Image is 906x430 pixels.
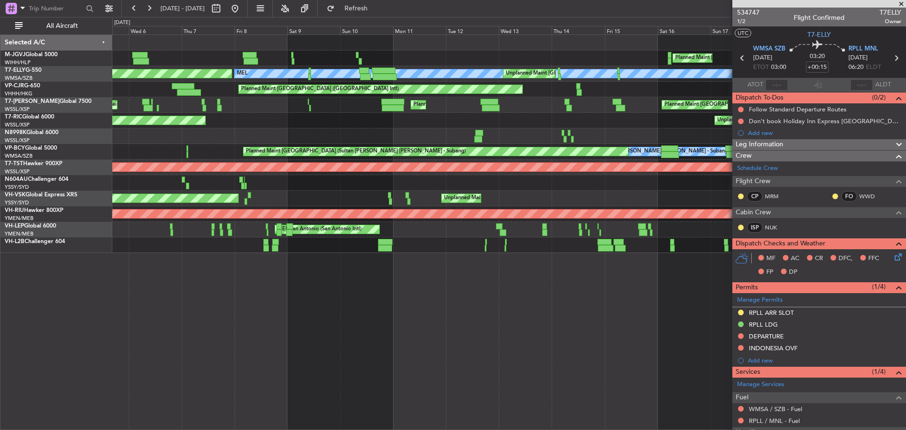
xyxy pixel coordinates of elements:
a: T7-[PERSON_NAME]Global 7500 [5,99,92,104]
div: Planned Maint [GEOGRAPHIC_DATA] (Seletar) [664,98,775,112]
span: All Aircraft [25,23,100,29]
div: INDONESIA OVF [749,344,797,352]
div: Planned Maint [GEOGRAPHIC_DATA] (Sultan [PERSON_NAME] [PERSON_NAME] - Subang) [246,144,466,159]
div: Wed 13 [499,26,552,34]
span: (0/2) [872,93,886,102]
a: MRM [765,192,786,201]
a: T7-TSTHawker 900XP [5,161,62,167]
span: Leg Information [736,139,783,150]
a: VHHH/HKG [5,90,33,97]
a: WSSL/XSP [5,137,30,144]
span: Crew [736,151,752,161]
div: Add new [748,356,901,364]
div: Sat 16 [658,26,711,34]
a: VH-RIUHawker 800XP [5,208,63,213]
div: MEL San Antonio (San Antonio Intl) [277,222,361,236]
span: DP [789,268,797,277]
a: T7-ELLYG-550 [5,67,42,73]
span: ALDT [875,80,891,90]
a: WSSL/XSP [5,121,30,128]
div: CP [747,191,763,202]
a: VH-LEPGlobal 6000 [5,223,56,229]
span: 03:00 [771,63,786,72]
span: DFC, [839,254,853,263]
span: ETOT [753,63,769,72]
div: Sun 10 [340,26,393,34]
a: M-JGVJGlobal 5000 [5,52,58,58]
a: Schedule Crew [737,164,778,173]
span: Flight Crew [736,176,771,187]
span: MF [766,254,775,263]
span: T7-[PERSON_NAME] [5,99,59,104]
span: Owner [880,17,901,25]
span: WMSA SZB [753,44,785,54]
div: RPLL LDG [749,320,778,329]
a: YMEN/MEB [5,215,34,222]
span: M-JGVJ [5,52,25,58]
div: Flight Confirmed [794,13,845,23]
a: WIHH/HLP [5,59,31,66]
div: RPLL ARR SLOT [749,309,794,317]
a: WSSL/XSP [5,106,30,113]
a: VP-BCYGlobal 5000 [5,145,57,151]
a: T7-RICGlobal 6000 [5,114,54,120]
span: T7-ELLY [807,30,831,40]
div: Mon 11 [393,26,446,34]
span: T7ELLY [880,8,901,17]
a: WSSL/XSP [5,168,30,175]
a: YSSY/SYD [5,184,29,191]
span: Permits [736,282,758,293]
input: --:-- [765,79,788,91]
div: Fri 8 [235,26,287,34]
div: Planned Maint [GEOGRAPHIC_DATA] ([GEOGRAPHIC_DATA]) [413,98,562,112]
a: WWD [859,192,881,201]
span: ELDT [866,63,881,72]
div: MEL [237,67,248,81]
span: Refresh [336,5,376,12]
span: N8998K [5,130,26,135]
div: Planned Maint [GEOGRAPHIC_DATA] (Seletar) [675,51,786,65]
span: CR [815,254,823,263]
span: VH-LEP [5,223,24,229]
div: Unplanned Maint [GEOGRAPHIC_DATA] (Seletar) [717,113,835,127]
span: RPLL MNL [848,44,878,54]
span: VH-RIU [5,208,24,213]
span: [DATE] [848,53,868,63]
div: Add new [748,129,901,137]
div: Sun 17 [711,26,763,34]
span: Fuel [736,392,748,403]
div: Unplanned Maint Sydney ([PERSON_NAME] Intl) [444,191,560,205]
div: ISP [747,222,763,233]
span: Services [736,367,760,378]
span: FP [766,268,773,277]
a: N604AUChallenger 604 [5,177,68,182]
span: VP-BCY [5,145,25,151]
a: YMEN/MEB [5,230,34,237]
span: AC [791,254,799,263]
span: VP-CJR [5,83,24,89]
div: Fri 15 [605,26,658,34]
a: WMSA/SZB [5,152,33,160]
div: FO [841,191,857,202]
div: Don't book Holiday Inn Express [GEOGRAPHIC_DATA] [GEOGRAPHIC_DATA] [749,117,901,125]
div: Tue 12 [446,26,499,34]
a: Manage Permits [737,295,783,305]
a: WMSA/SZB [5,75,33,82]
span: VH-VSK [5,192,25,198]
button: UTC [735,29,751,37]
a: YSSY/SYD [5,199,29,206]
span: 534747 [737,8,760,17]
a: WMSA / SZB - Fuel [749,405,802,413]
span: Cabin Crew [736,207,771,218]
span: ATOT [747,80,763,90]
a: RPLL / MNL - Fuel [749,417,800,425]
div: Thu 14 [552,26,604,34]
a: VP-CJRG-650 [5,83,40,89]
span: 03:20 [810,52,825,61]
span: VH-L2B [5,239,25,245]
span: Dispatch Checks and Weather [736,238,825,249]
div: [DATE] [114,19,130,27]
div: Sat 9 [287,26,340,34]
button: All Aircraft [10,18,102,34]
span: 06:20 [848,63,864,72]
